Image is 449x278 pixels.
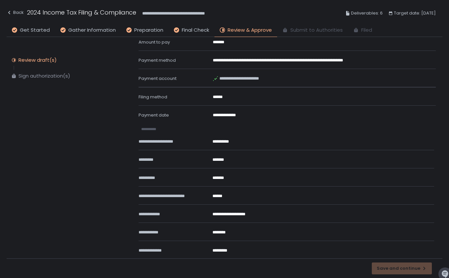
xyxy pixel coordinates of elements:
span: Payment account [139,75,176,82]
span: Filing method [139,94,167,100]
span: Preparation [134,26,163,34]
div: Sign authorization(s) [18,73,70,79]
span: Gather Information [68,26,116,34]
button: Back [7,8,24,19]
span: Deliverables: 6 [351,9,383,17]
span: Target date: [DATE] [394,9,436,17]
span: Payment date [139,112,169,118]
span: Get Started [20,26,50,34]
div: Review draft(s) [18,57,57,63]
h1: 2024 Income Tax Filing & Compliance [27,8,136,17]
div: Back [7,9,24,17]
span: Submit to Authorities [290,26,343,34]
span: Filed [361,26,372,34]
span: Review & Approve [228,26,272,34]
span: Final Check [182,26,209,34]
span: Payment method [139,57,176,63]
span: Amount to pay [139,39,170,45]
